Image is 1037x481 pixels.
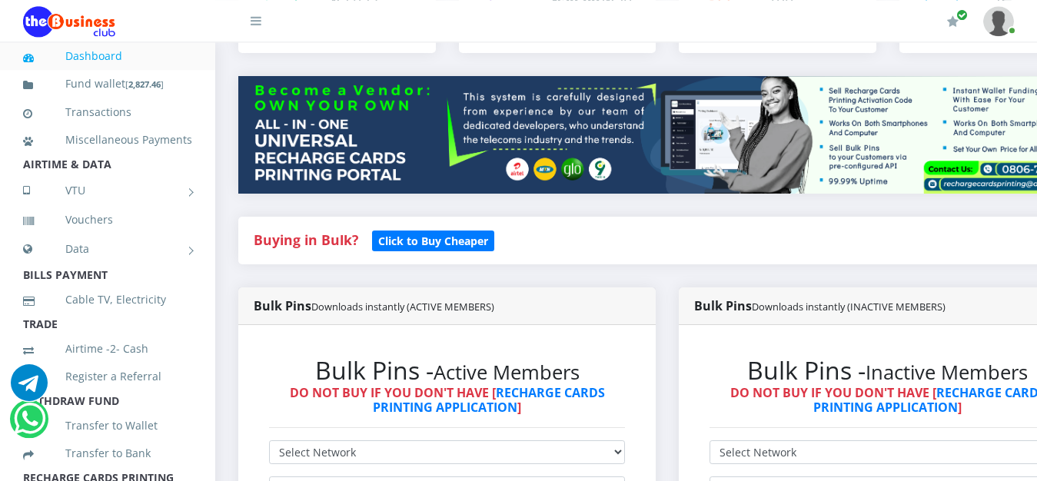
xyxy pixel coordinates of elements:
a: Fund wallet[2,827.46] [23,66,192,102]
h2: Bulk Pins - [269,356,625,385]
a: Data [23,230,192,268]
span: Renew/Upgrade Subscription [956,9,968,21]
b: Click to Buy Cheaper [378,234,488,248]
strong: Bulk Pins [254,297,494,314]
a: Click to Buy Cheaper [372,231,494,249]
strong: Bulk Pins [694,297,946,314]
small: Inactive Members [866,359,1028,386]
a: Register a Referral [23,359,192,394]
small: [ ] [125,78,164,90]
a: Transfer to Wallet [23,408,192,443]
img: Logo [23,6,115,37]
a: Airtime -2- Cash [23,331,192,367]
a: Vouchers [23,202,192,237]
a: Transactions [23,95,192,130]
a: RECHARGE CARDS PRINTING APPLICATION [373,384,605,416]
a: Chat for support [11,376,48,401]
small: Downloads instantly (INACTIVE MEMBERS) [752,300,946,313]
img: User [983,6,1014,36]
a: Cable TV, Electricity [23,282,192,317]
a: Chat for support [14,412,45,437]
a: Transfer to Bank [23,436,192,471]
i: Renew/Upgrade Subscription [947,15,959,28]
a: VTU [23,171,192,210]
a: Miscellaneous Payments [23,122,192,158]
strong: DO NOT BUY IF YOU DON'T HAVE [ ] [290,384,605,416]
strong: Buying in Bulk? [254,231,358,249]
small: Downloads instantly (ACTIVE MEMBERS) [311,300,494,313]
a: Dashboard [23,38,192,74]
small: Active Members [434,359,580,386]
b: 2,827.46 [128,78,161,90]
